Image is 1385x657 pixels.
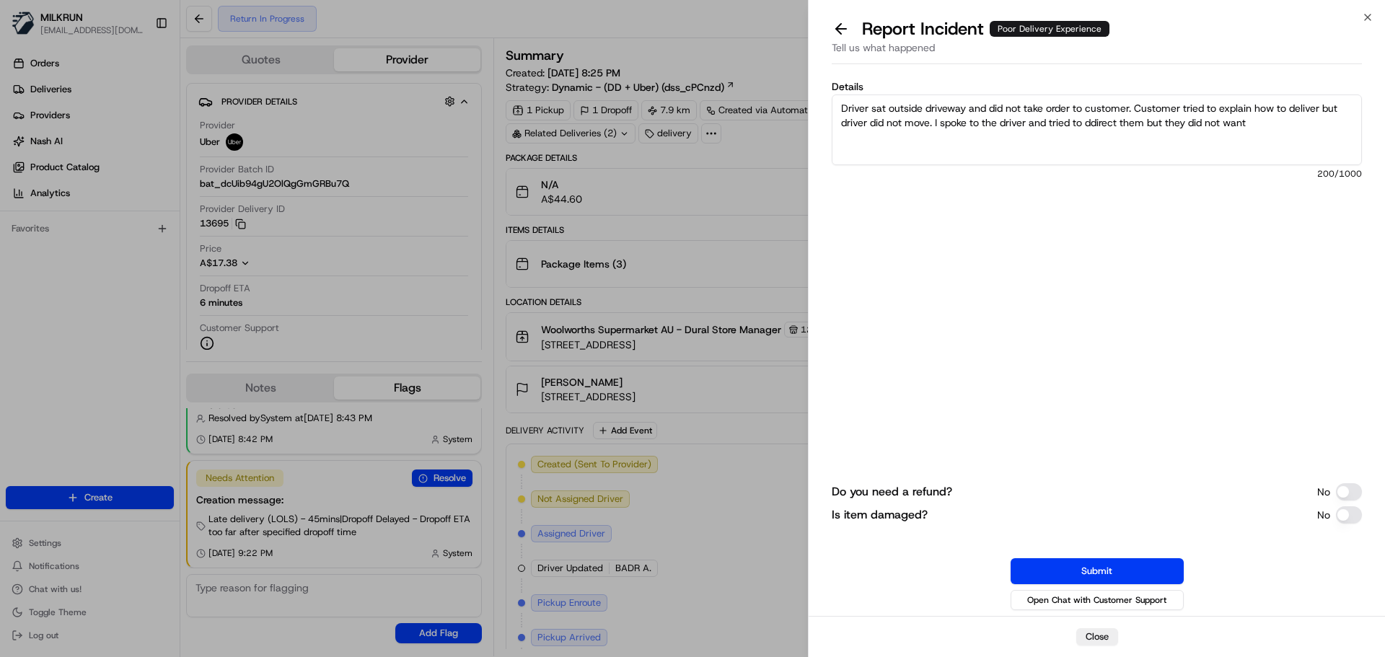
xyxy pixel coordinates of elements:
[1317,508,1330,522] p: No
[832,40,1362,64] div: Tell us what happened
[990,21,1109,37] div: Poor Delivery Experience
[832,81,1362,92] label: Details
[832,483,952,501] label: Do you need a refund?
[862,17,1109,40] p: Report Incident
[1317,485,1330,499] p: No
[832,94,1362,165] textarea: Driver sat outside driveway and did not take order to customer. Customer tried to explain how to ...
[832,168,1362,180] span: 200 /1000
[1011,558,1184,584] button: Submit
[1011,590,1184,610] button: Open Chat with Customer Support
[832,506,928,524] label: Is item damaged?
[1076,628,1118,645] button: Close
